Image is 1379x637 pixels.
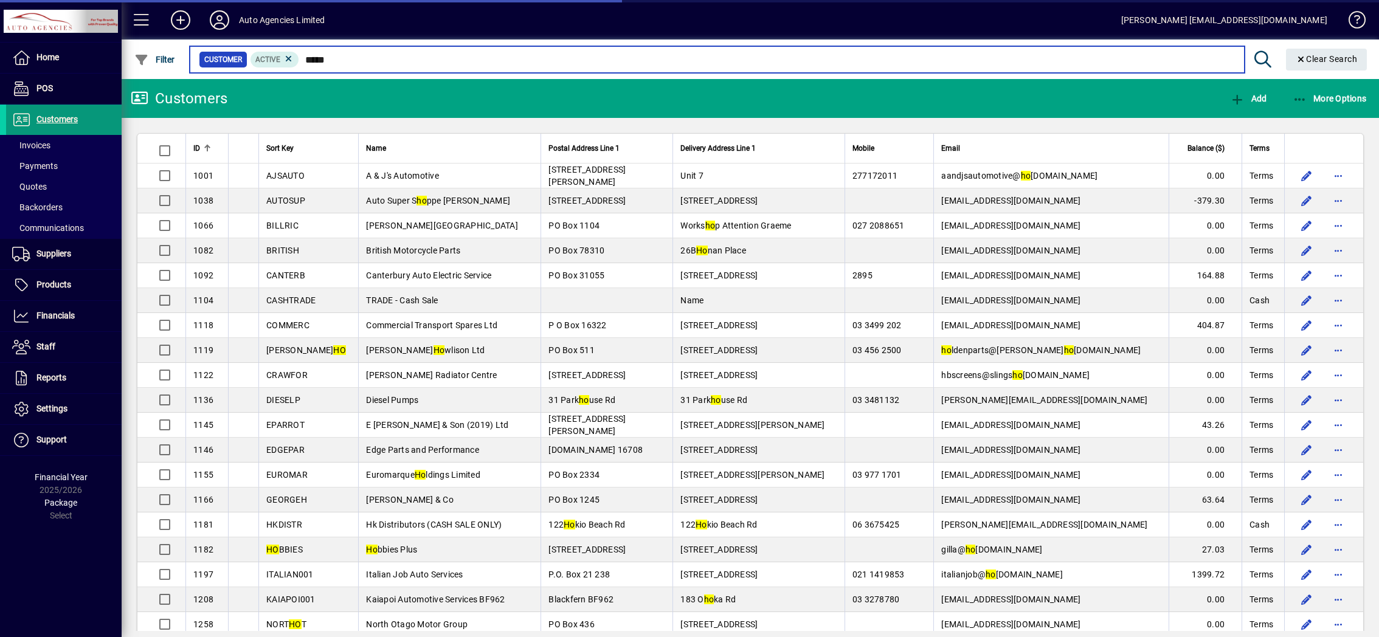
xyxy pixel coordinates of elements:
[852,221,905,230] span: 027 2088651
[36,373,66,382] span: Reports
[1329,191,1348,210] button: More options
[1012,370,1023,380] em: ho
[266,619,306,629] span: NORT T
[1329,291,1348,310] button: More options
[1169,213,1242,238] td: 0.00
[366,495,454,504] span: [PERSON_NAME] & Co
[1187,142,1225,155] span: Balance ($)
[266,395,300,405] span: DIESELP
[1169,388,1242,413] td: 0.00
[6,156,122,176] a: Payments
[1329,565,1348,584] button: More options
[1297,440,1316,460] button: Edit
[1169,238,1242,263] td: 0.00
[696,246,708,255] em: Ho
[1290,88,1370,109] button: More Options
[1329,266,1348,285] button: More options
[1169,438,1242,463] td: 0.00
[1249,269,1273,281] span: Terms
[1329,340,1348,360] button: More options
[6,197,122,218] a: Backorders
[1297,340,1316,360] button: Edit
[193,445,213,455] span: 1146
[200,9,239,31] button: Profile
[266,594,316,604] span: KAIAPOI001
[266,171,305,181] span: AJSAUTO
[193,395,213,405] span: 1136
[548,142,620,155] span: Postal Address Line 1
[680,246,746,255] span: 26B nan Place
[680,420,824,430] span: [STREET_ADDRESS][PERSON_NAME]
[193,142,200,155] span: ID
[548,345,595,355] span: PO Box 511
[36,114,78,124] span: Customers
[12,202,63,212] span: Backorders
[193,420,213,430] span: 1145
[1177,142,1236,155] div: Balance ($)
[366,420,508,430] span: E [PERSON_NAME] & Son (2019) Ltd
[366,320,497,330] span: Commercial Transport Spares Ltd
[366,445,479,455] span: Edge Parts and Performance
[1249,568,1273,580] span: Terms
[680,196,758,205] span: [STREET_ADDRESS]
[36,311,75,320] span: Financials
[548,370,626,380] span: [STREET_ADDRESS]
[1169,537,1242,562] td: 27.03
[852,270,873,280] span: 2895
[131,89,227,108] div: Customers
[193,370,213,380] span: 1122
[1297,490,1316,509] button: Edit
[1249,369,1273,381] span: Terms
[1249,618,1273,630] span: Terms
[1329,490,1348,509] button: More options
[1329,415,1348,435] button: More options
[680,171,703,181] span: Unit 7
[193,520,213,529] span: 1181
[36,404,67,413] span: Settings
[44,498,77,508] span: Package
[6,43,122,73] a: Home
[941,445,1080,455] span: [EMAIL_ADDRESS][DOMAIN_NAME]
[941,171,1097,181] span: aandjsautomotive@ [DOMAIN_NAME]
[266,320,309,330] span: COMMERC
[1329,216,1348,235] button: More options
[1249,294,1270,306] span: Cash
[266,570,314,579] span: ITALIAN001
[852,171,897,181] span: 277172011
[1329,440,1348,460] button: More options
[852,142,927,155] div: Mobile
[366,594,505,604] span: Kaiapoi Automotive Services BF962
[193,619,213,629] span: 1258
[941,594,1080,604] span: [EMAIL_ADDRESS][DOMAIN_NAME]
[680,570,758,579] span: [STREET_ADDRESS]
[941,395,1147,405] span: [PERSON_NAME][EMAIL_ADDRESS][DOMAIN_NAME]
[1329,166,1348,185] button: More options
[941,345,952,355] em: ho
[6,363,122,393] a: Reports
[1297,191,1316,210] button: Edit
[6,332,122,362] a: Staff
[266,370,308,380] span: CRAWFOR
[1293,94,1367,103] span: More Options
[680,445,758,455] span: [STREET_ADDRESS]
[941,142,960,155] span: Email
[366,470,480,480] span: Euromarque ldings Limited
[366,270,491,280] span: Canterbury Auto Electric Service
[548,246,604,255] span: PO Box 78310
[680,221,791,230] span: Works p Attention Graeme
[204,53,242,66] span: Customer
[852,594,900,604] span: 03 3278780
[1249,219,1273,232] span: Terms
[1249,419,1273,431] span: Terms
[1249,142,1270,155] span: Terms
[255,55,280,64] span: Active
[1169,413,1242,438] td: 43.26
[1297,390,1316,410] button: Edit
[548,545,626,554] span: [STREET_ADDRESS]
[289,619,302,629] em: HO
[1329,590,1348,609] button: More options
[366,545,417,554] span: bbies Plus
[251,52,299,67] mat-chip: Activation Status: Active
[266,470,308,480] span: EUROMAR
[193,570,213,579] span: 1197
